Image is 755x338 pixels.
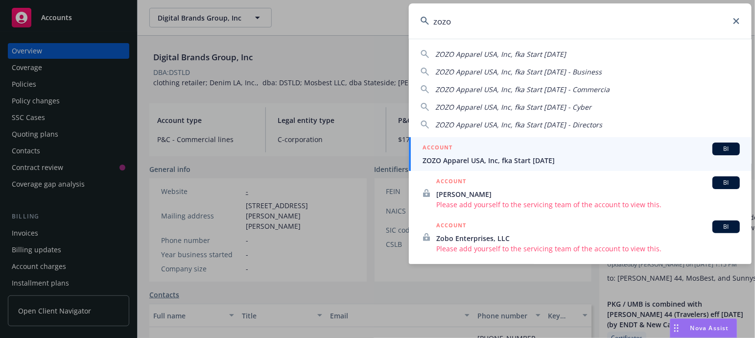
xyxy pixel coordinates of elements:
[716,178,736,187] span: BI
[436,233,740,243] span: Zobo Enterprises, LLC
[716,145,736,153] span: BI
[690,324,729,332] span: Nova Assist
[436,199,740,210] span: Please add yourself to the servicing team of the account to view this.
[423,155,740,166] span: ZOZO Apparel USA, Inc, fka Start [DATE]
[436,189,740,199] span: [PERSON_NAME]
[409,215,752,259] a: ACCOUNTBIZobo Enterprises, LLCPlease add yourself to the servicing team of the account to view this.
[409,3,752,39] input: Search...
[716,222,736,231] span: BI
[435,49,566,59] span: ZOZO Apparel USA, Inc, fka Start [DATE]
[436,220,466,232] h5: ACCOUNT
[435,85,610,94] span: ZOZO Apparel USA, Inc, fka Start [DATE] - Commercia
[409,137,752,171] a: ACCOUNTBIZOZO Apparel USA, Inc, fka Start [DATE]
[435,67,602,76] span: ZOZO Apparel USA, Inc, fka Start [DATE] - Business
[436,176,466,188] h5: ACCOUNT
[670,318,737,338] button: Nova Assist
[409,171,752,215] a: ACCOUNTBI[PERSON_NAME]Please add yourself to the servicing team of the account to view this.
[435,102,591,112] span: ZOZO Apparel USA, Inc, fka Start [DATE] - Cyber
[436,243,740,254] span: Please add yourself to the servicing team of the account to view this.
[423,143,452,154] h5: ACCOUNT
[670,319,683,338] div: Drag to move
[435,120,602,129] span: ZOZO Apparel USA, Inc, fka Start [DATE] - Directors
